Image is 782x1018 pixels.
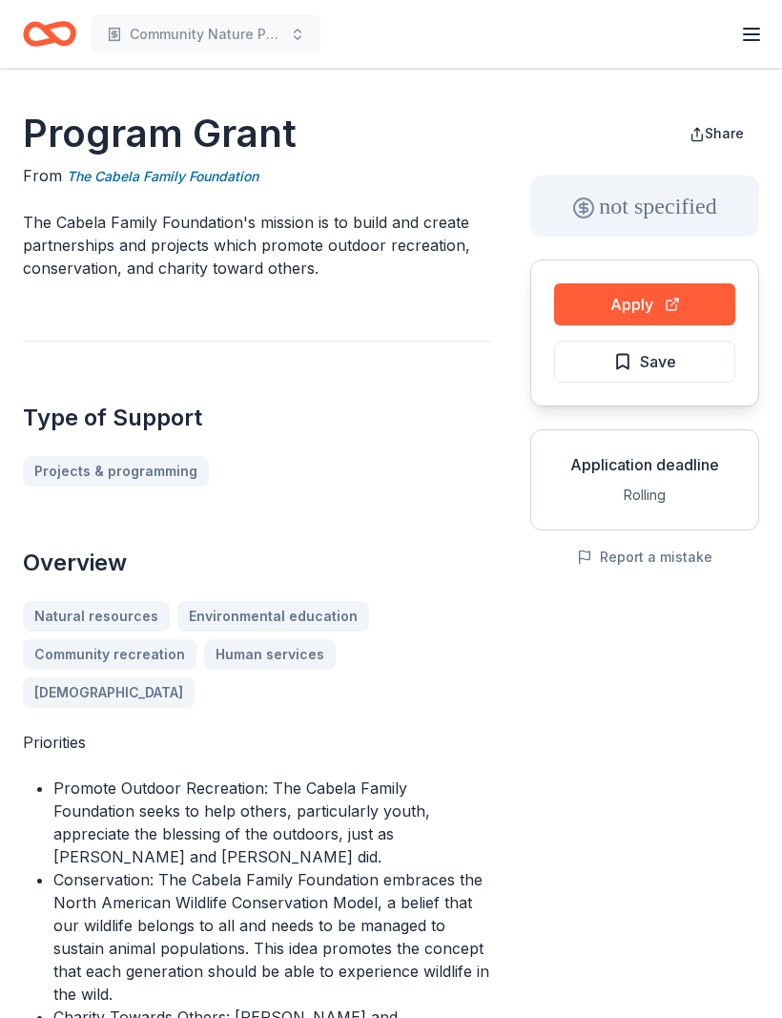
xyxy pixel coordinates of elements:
button: Report a mistake [577,546,712,569]
li: Promote Outdoor Recreation: The Cabela Family Foundation seeks to help others, particularly youth... [53,777,492,868]
div: From [23,164,492,188]
button: Community Nature Park Improvement [92,15,320,53]
h1: Program Grant [23,107,492,160]
h2: Overview [23,548,492,578]
span: Community Nature Park Improvement [130,23,282,46]
button: Save [554,341,735,383]
a: The Cabela Family Foundation [67,165,258,188]
span: Save [640,349,676,374]
div: Rolling [546,484,743,507]
a: Projects & programming [23,456,209,487]
p: The Cabela Family Foundation's mission is to build and create partnerships and projects which pro... [23,211,492,280]
a: Home [23,11,76,56]
li: Conservation: The Cabela Family Foundation embraces the North American Wildlife Conservation Mode... [53,868,492,1006]
button: Share [674,114,759,153]
button: Apply [554,283,735,325]
p: Priorities [23,731,492,754]
div: not specified [530,176,759,237]
h2: Type of Support [23,403,492,433]
span: Share [705,125,744,141]
div: Application deadline [546,453,743,476]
